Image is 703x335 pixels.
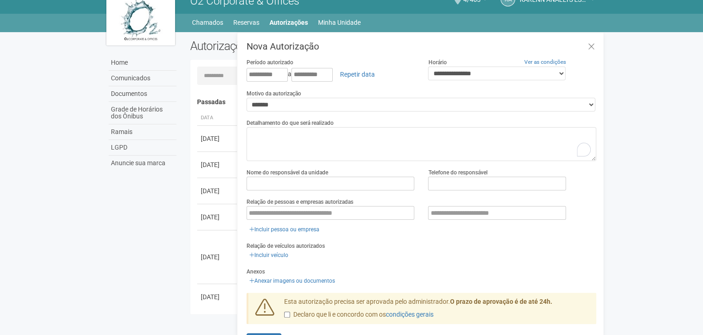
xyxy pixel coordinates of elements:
a: Incluir pessoa ou empresa [247,224,322,234]
a: Minha Unidade [318,16,361,29]
label: Nome do responsável da unidade [247,168,328,177]
div: a [247,67,415,82]
a: Grade de Horários dos Ônibus [109,102,176,124]
div: [DATE] [201,186,235,195]
a: Incluir veículo [247,250,291,260]
input: Declaro que li e concordo com oscondições gerais [284,312,290,318]
a: Repetir data [334,67,381,82]
label: Relação de veículos autorizados [247,242,325,250]
label: Detalhamento do que será realizado [247,119,334,127]
h4: Passadas [197,99,590,106]
label: Período autorizado [247,58,293,67]
a: Ramais [109,124,176,140]
label: Declaro que li e concordo com os [284,310,434,319]
a: Comunicados [109,71,176,86]
a: Autorizações [269,16,308,29]
div: [DATE] [201,292,235,301]
a: Reservas [233,16,259,29]
div: [DATE] [201,212,235,222]
div: Esta autorização precisa ser aprovada pelo administrador. [277,297,596,324]
label: Relação de pessoas e empresas autorizadas [247,198,353,206]
label: Telefone do responsável [428,168,487,177]
a: LGPD [109,140,176,156]
div: [DATE] [201,160,235,169]
strong: O prazo de aprovação é de até 24h. [450,298,552,305]
label: Horário [428,58,446,67]
h3: Nova Autorização [247,42,596,51]
a: Chamados [192,16,223,29]
label: Motivo da autorização [247,89,301,98]
a: Anexar imagens ou documentos [247,276,338,286]
a: condições gerais [386,311,434,318]
a: Home [109,55,176,71]
textarea: To enrich screen reader interactions, please activate Accessibility in Grammarly extension settings [247,127,596,161]
div: [DATE] [201,252,235,262]
a: Ver as condições [524,59,566,65]
th: Data [197,111,238,126]
a: Anuncie sua marca [109,156,176,171]
a: Documentos [109,86,176,102]
div: [DATE] [201,134,235,143]
h2: Autorizações [190,39,386,53]
label: Anexos [247,268,265,276]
